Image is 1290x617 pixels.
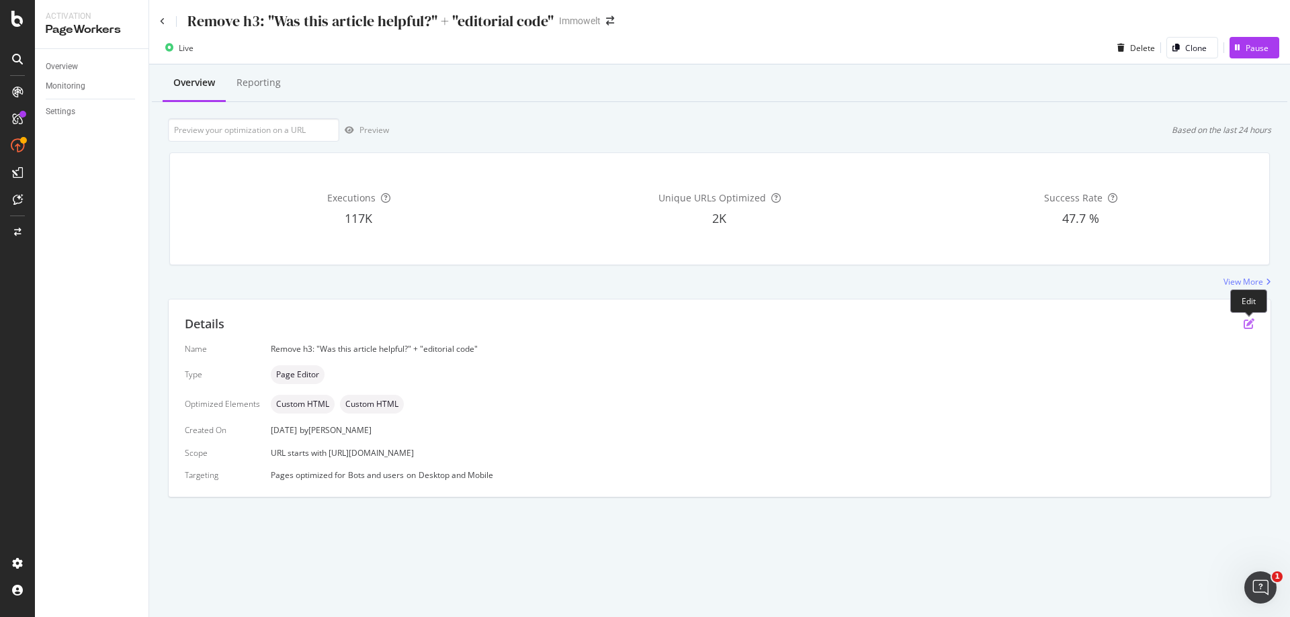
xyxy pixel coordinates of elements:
[327,191,376,204] span: Executions
[187,11,554,32] div: Remove h3: "Was this article helpful?" + "editorial code"
[271,469,1254,481] div: Pages optimized for on
[1223,276,1263,287] div: View More
[1130,42,1155,54] div: Delete
[271,447,414,459] span: URL starts with [URL][DOMAIN_NAME]
[345,210,372,226] span: 117K
[46,105,139,119] a: Settings
[1062,210,1099,226] span: 47.7 %
[46,105,75,119] div: Settings
[1185,42,1207,54] div: Clone
[179,42,193,54] div: Live
[1244,571,1277,604] iframe: Intercom live chat
[1246,42,1268,54] div: Pause
[658,191,766,204] span: Unique URLs Optimized
[276,400,329,408] span: Custom HTML
[1044,191,1103,204] span: Success Rate
[1166,37,1218,58] button: Clone
[46,79,85,93] div: Monitoring
[712,210,726,226] span: 2K
[1244,318,1254,329] div: pen-to-square
[185,369,260,380] div: Type
[46,22,138,38] div: PageWorkers
[271,395,335,414] div: neutral label
[559,14,601,28] div: Immowelt
[1172,124,1271,136] div: Based on the last 24 hours
[340,395,404,414] div: neutral label
[1112,37,1155,58] button: Delete
[1223,276,1271,287] a: View More
[1230,37,1279,58] button: Pause
[168,118,339,142] input: Preview your optimization on a URL
[348,469,404,481] div: Bots and users
[271,365,325,384] div: neutral label
[46,79,139,93] a: Monitoring
[185,424,260,436] div: Created On
[185,447,260,459] div: Scope
[271,424,1254,436] div: [DATE]
[46,60,139,74] a: Overview
[46,60,78,74] div: Overview
[1230,289,1267,313] div: Edit
[185,316,224,333] div: Details
[359,124,389,136] div: Preview
[160,17,165,26] a: Click to go back
[606,16,614,26] div: arrow-right-arrow-left
[419,469,493,481] div: Desktop and Mobile
[185,343,260,354] div: Name
[271,343,1254,354] div: Remove h3: "Was this article helpful?" + "editorial code"
[276,371,319,379] span: Page Editor
[185,398,260,410] div: Optimized Elements
[300,424,372,436] div: by [PERSON_NAME]
[185,469,260,481] div: Targeting
[345,400,398,408] span: Custom HTML
[236,76,281,89] div: Reporting
[339,120,389,141] button: Preview
[46,11,138,22] div: Activation
[173,76,215,89] div: Overview
[1272,571,1283,582] span: 1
